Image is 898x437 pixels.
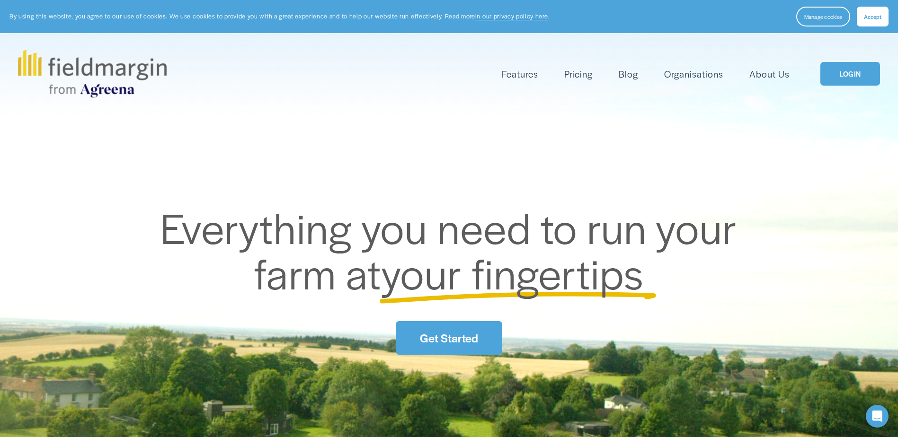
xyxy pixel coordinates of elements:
a: Get Started [396,321,502,355]
button: Manage cookies [796,7,850,26]
span: Manage cookies [804,13,842,20]
img: fieldmargin.com [18,50,167,97]
a: Blog [619,66,638,82]
p: By using this website, you agree to our use of cookies. We use cookies to provide you with a grea... [9,12,550,21]
a: Organisations [664,66,723,82]
a: About Us [749,66,790,82]
a: in our privacy policy here [475,12,548,20]
span: your fingertips [381,243,644,302]
a: LOGIN [820,62,880,86]
a: folder dropdown [502,66,538,82]
span: Everything you need to run your farm at [160,197,747,302]
button: Accept [857,7,889,26]
a: Pricing [564,66,593,82]
span: Accept [864,13,881,20]
div: Open Intercom Messenger [866,405,889,428]
span: Features [502,67,538,81]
